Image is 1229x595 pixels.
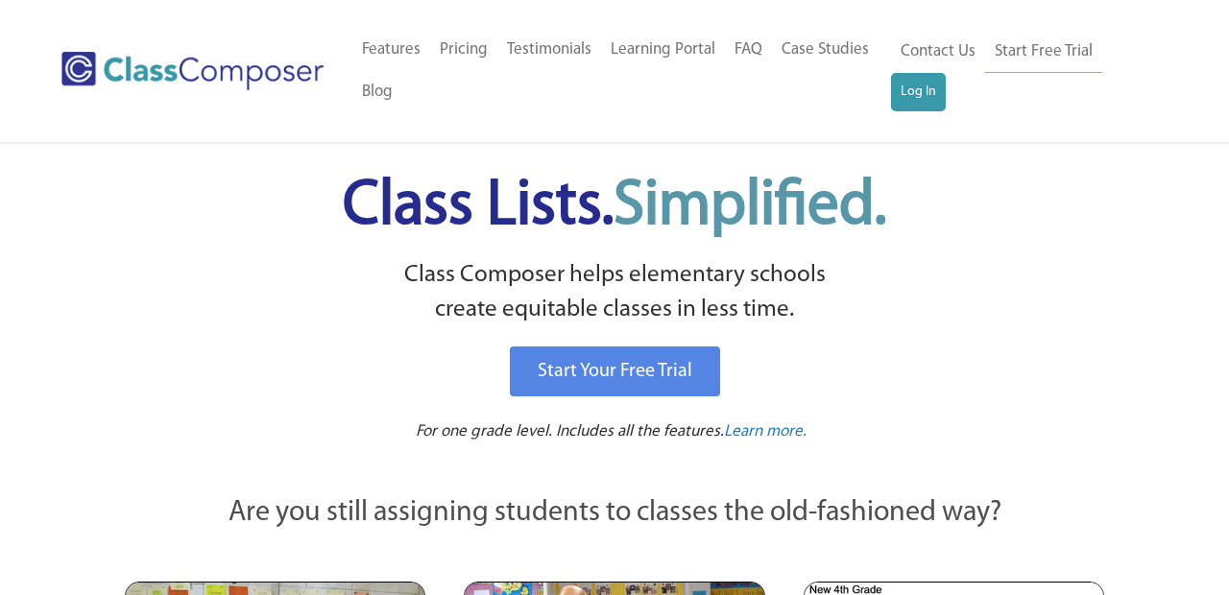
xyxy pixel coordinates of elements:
a: Start Your Free Trial [510,346,720,396]
a: Blog [352,71,402,113]
a: Case Studies [772,29,879,71]
a: FAQ [725,29,772,71]
a: Pricing [430,29,497,71]
img: Class Composer [61,52,324,90]
a: Start Free Trial [985,31,1102,74]
span: Learn more. [724,423,807,440]
p: Are you still assigning students to classes the old-fashioned way? [125,492,1104,535]
span: Start Your Free Trial [538,362,692,381]
a: Contact Us [891,31,985,73]
a: Learn more. [724,420,807,444]
a: Features [352,29,430,71]
span: Simplified. [614,176,886,238]
a: Learning Portal [601,29,725,71]
p: Class Composer helps elementary schools create equitable classes in less time. [122,258,1107,328]
nav: Header Menu [891,31,1153,111]
a: Testimonials [497,29,601,71]
span: Class Lists. [343,176,886,238]
nav: Header Menu [352,29,891,113]
a: Log In [891,73,946,111]
span: For one grade level. Includes all the features. [416,423,724,440]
